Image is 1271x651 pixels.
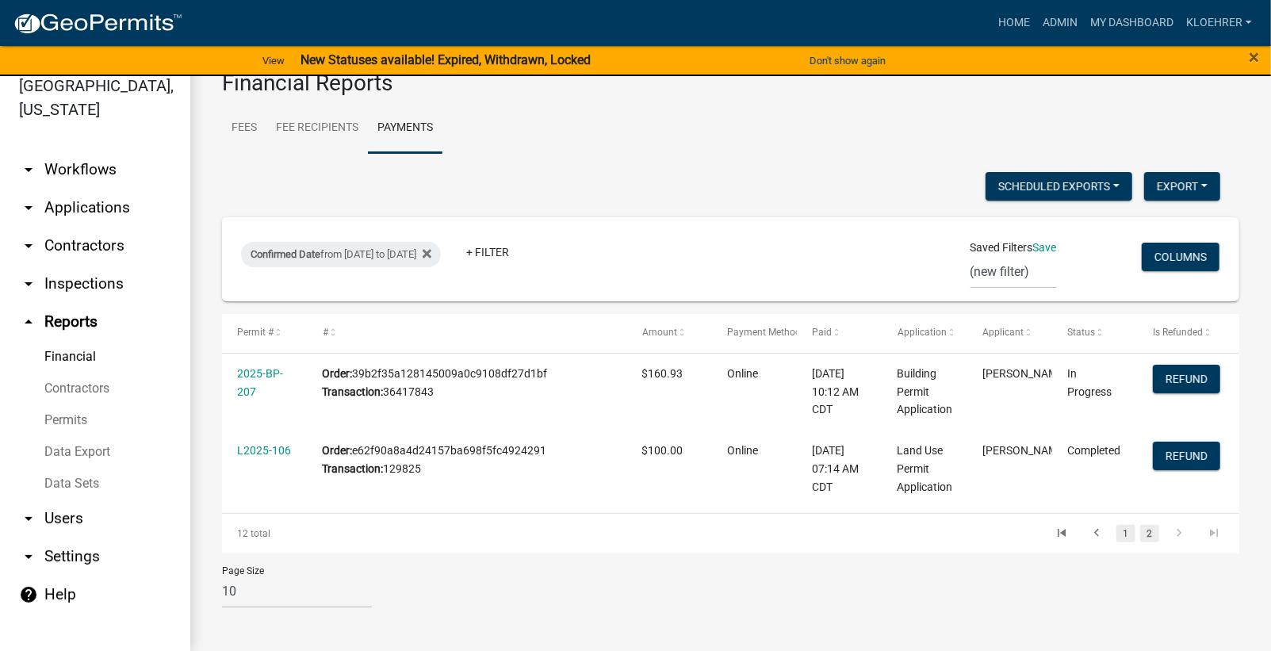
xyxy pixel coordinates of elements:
[1249,48,1259,67] button: Close
[323,365,612,401] div: 39b2f35a128145009a0c9108df27d1bf 36417843
[222,70,1239,97] h3: Financial Reports
[898,367,953,416] span: Building Permit Application
[992,8,1036,38] a: Home
[1138,314,1223,352] datatable-header-cell: Is Refunded
[727,444,758,457] span: Online
[323,462,384,475] b: Transaction:
[1249,46,1259,68] span: ×
[967,314,1052,352] datatable-header-cell: Applicant
[1116,525,1135,542] a: 1
[797,314,882,352] datatable-header-cell: Paid
[642,327,677,338] span: Amount
[1114,520,1138,547] li: page 1
[323,444,353,457] b: Order:
[19,547,38,566] i: arrow_drop_down
[301,52,591,67] strong: New Statuses available! Expired, Withdrawn, Locked
[812,327,832,338] span: Paid
[241,242,441,267] div: from [DATE] to [DATE]
[1052,314,1137,352] datatable-header-cell: Status
[1140,525,1159,542] a: 2
[882,314,967,352] datatable-header-cell: Application
[1153,373,1220,386] wm-modal-confirm: Refund Payment
[1084,8,1180,38] a: My Dashboard
[454,238,522,266] a: + Filter
[237,444,291,457] a: L2025-106
[237,367,283,398] a: 2025-BP-207
[712,314,797,352] datatable-header-cell: Payment Method
[1067,444,1120,457] span: Completed
[812,442,867,496] div: [DATE] 07:14 AM CDT
[986,172,1132,201] button: Scheduled Exports
[898,444,953,493] span: Land Use Permit Application
[323,367,353,380] b: Order:
[1081,525,1112,542] a: go to previous page
[1033,241,1057,254] a: Save
[19,198,38,217] i: arrow_drop_down
[727,327,801,338] span: Payment Method
[19,585,38,604] i: help
[1153,327,1203,338] span: Is Refunded
[19,509,38,528] i: arrow_drop_down
[727,367,758,380] span: Online
[1047,525,1077,542] a: go to first page
[323,327,328,338] span: #
[251,248,320,260] span: Confirmed Date
[19,236,38,255] i: arrow_drop_down
[323,385,384,398] b: Transaction:
[1153,450,1220,463] wm-modal-confirm: Refund Payment
[1153,365,1220,393] button: Refund
[812,365,867,419] div: [DATE] 10:12 AM CDT
[266,103,368,154] a: Fee Recipients
[642,367,683,380] span: $160.93
[1138,520,1162,547] li: page 2
[307,314,626,352] datatable-header-cell: #
[1180,8,1258,38] a: kloehrer
[222,514,423,553] div: 12 total
[898,327,947,338] span: Application
[982,444,1067,457] span: Moton
[323,442,612,478] div: e62f90a8a4d24157ba698f5fc4924291 129825
[982,367,1067,380] span: Maria Hughes
[256,48,291,74] a: View
[982,327,1024,338] span: Applicant
[1067,327,1095,338] span: Status
[368,103,442,154] a: Payments
[1144,172,1220,201] button: Export
[803,48,892,74] button: Don't show again
[1067,367,1112,398] span: In Progress
[1164,525,1194,542] a: go to next page
[642,444,683,457] span: $100.00
[237,327,274,338] span: Permit #
[222,314,307,352] datatable-header-cell: Permit #
[1142,243,1219,271] button: Columns
[1153,442,1220,470] button: Refund
[1199,525,1229,542] a: go to last page
[970,239,1033,256] span: Saved Filters
[222,103,266,154] a: Fees
[19,274,38,293] i: arrow_drop_down
[19,160,38,179] i: arrow_drop_down
[626,314,711,352] datatable-header-cell: Amount
[1036,8,1084,38] a: Admin
[19,312,38,331] i: arrow_drop_up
